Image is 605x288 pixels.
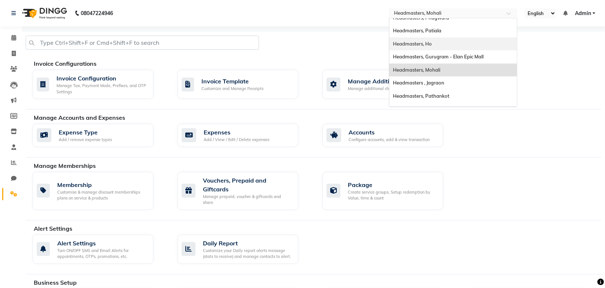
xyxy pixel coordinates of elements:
[26,36,259,50] input: Type Ctrl+Shift+F or Cmd+Shift+F to search
[33,235,167,264] a: Alert SettingsTurn ON/OFF SMS and Email Alerts for appointments, OTPs, promotions, etc.
[33,70,167,99] a: Invoice ConfigurationManage Tax, Payment Mode, Prefixes, and OTP Settings
[575,10,591,17] span: Admin
[57,239,147,248] div: Alert Settings
[348,180,437,189] div: Package
[393,41,432,47] span: Headmasters, Ho
[178,235,311,264] a: Daily ReportCustomize your Daily report alerts message (stats to receive) and manage contacts to ...
[322,172,456,210] a: PackageCreate service groups, Setup redemption by Value, time & count
[19,3,69,24] img: logo
[393,54,484,60] span: Headmasters, Gurugram - Elan Epic Mall
[349,137,430,143] div: Configure accounts, add & view transaction
[348,189,437,201] div: Create service groups, Setup redemption by Value, time & count
[393,67,440,73] span: Headmasters, Mohali
[393,106,443,112] span: Headmasters, Barnala
[57,74,147,83] div: Invoice Configuration
[204,137,269,143] div: Add / View / Edit / Delete expenses
[201,86,263,92] div: Customize and Manage Receipts
[348,86,413,92] div: Manage additional charges
[393,28,441,33] span: Headmasters, Patiala
[393,93,449,99] span: Headmasters, Pathankot
[389,18,517,107] ng-dropdown-panel: Options list
[33,172,167,210] a: MembershipCustomise & manage discount memberships plans on service & products
[57,83,147,95] div: Manage Tax, Payment Mode, Prefixes, and OTP Settings
[59,137,112,143] div: Add / remove expense types
[59,128,112,137] div: Expense Type
[349,128,430,137] div: Accounts
[178,124,311,147] a: ExpensesAdd / View / Edit / Delete expenses
[203,248,292,260] div: Customize your Daily report alerts message (stats to receive) and manage contacts to alert.
[178,172,311,210] a: Vouchers, Prepaid and GiftcardsManage prepaid, voucher & giftcards and share
[57,180,147,189] div: Membership
[33,124,167,147] a: Expense TypeAdd / remove expense types
[322,124,456,147] a: AccountsConfigure accounts, add & view transaction
[393,15,449,21] span: Headmasters, Phagwara
[57,248,147,260] div: Turn ON/OFF SMS and Email Alerts for appointments, OTPs, promotions, etc.
[322,70,456,99] a: Manage Additional FeeManage additional charges
[204,128,269,137] div: Expenses
[348,77,413,86] div: Manage Additional Fee
[203,176,292,194] div: Vouchers, Prepaid and Giftcards
[201,77,263,86] div: Invoice Template
[203,239,292,248] div: Daily Report
[178,70,311,99] a: Invoice TemplateCustomize and Manage Receipts
[57,189,147,201] div: Customise & manage discount memberships plans on service & products
[203,194,292,206] div: Manage prepaid, voucher & giftcards and share
[393,80,444,86] span: Headmasters , Jagraon
[81,3,113,24] b: 08047224946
